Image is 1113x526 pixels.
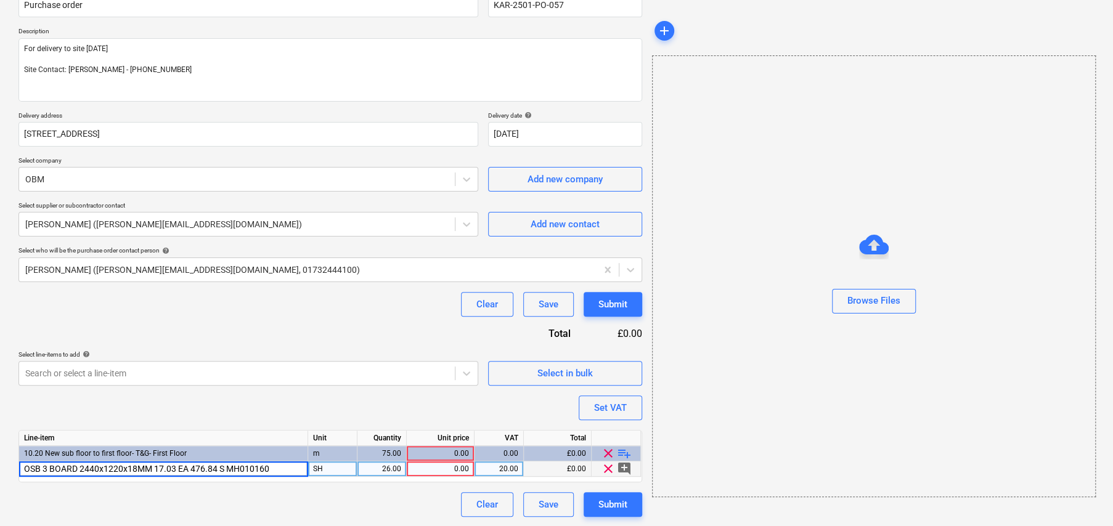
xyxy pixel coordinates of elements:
[584,492,642,517] button: Submit
[160,247,169,254] span: help
[657,23,672,38] span: add
[362,461,401,477] div: 26.00
[476,496,498,512] div: Clear
[531,216,600,232] div: Add new contact
[537,365,593,381] div: Select in bulk
[18,38,642,102] textarea: For delivery to site [DATE] Site Contact: [PERSON_NAME] - [PHONE_NUMBER]
[594,400,627,416] div: Set VAT
[308,446,357,461] div: m
[479,446,518,461] div: 0.00
[528,171,603,187] div: Add new company
[18,122,478,147] input: Delivery address
[832,289,916,314] button: Browse Files
[488,212,642,237] button: Add new contact
[601,461,616,476] span: clear
[1051,467,1113,526] iframe: Chat Widget
[80,350,90,358] span: help
[488,111,642,119] div: Delivery date
[18,246,642,254] div: Select who will be the purchase order contact person
[479,461,518,477] div: 20.00
[357,431,407,446] div: Quantity
[617,461,632,476] span: add_comment
[475,431,524,446] div: VAT
[482,326,590,341] div: Total
[407,431,475,446] div: Unit price
[652,55,1096,497] div: Browse Files
[539,296,558,312] div: Save
[524,461,592,477] div: £0.00
[523,492,574,517] button: Save
[19,431,308,446] div: Line-item
[18,201,478,212] p: Select supplier or subcontractor contact
[488,167,642,192] button: Add new company
[598,296,627,312] div: Submit
[461,492,513,517] button: Clear
[308,461,357,477] div: SH
[617,446,632,461] span: playlist_add
[461,292,513,317] button: Clear
[412,461,469,477] div: 0.00
[524,431,592,446] div: Total
[412,446,469,461] div: 0.00
[488,361,642,386] button: Select in bulk
[590,326,642,341] div: £0.00
[539,496,558,512] div: Save
[18,156,478,167] p: Select company
[308,431,357,446] div: Unit
[362,446,401,461] div: 75.00
[847,293,900,309] div: Browse Files
[579,395,642,420] button: Set VAT
[524,446,592,461] div: £0.00
[522,111,532,119] span: help
[18,27,642,38] p: Description
[598,496,627,512] div: Submit
[488,122,642,147] input: Delivery date not specified
[476,296,498,312] div: Clear
[601,446,616,461] span: clear
[24,449,187,458] span: 10.20 New sub floor to first floor- T&G- First Floor
[523,292,574,317] button: Save
[18,350,478,358] div: Select line-items to add
[584,292,642,317] button: Submit
[18,111,478,122] p: Delivery address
